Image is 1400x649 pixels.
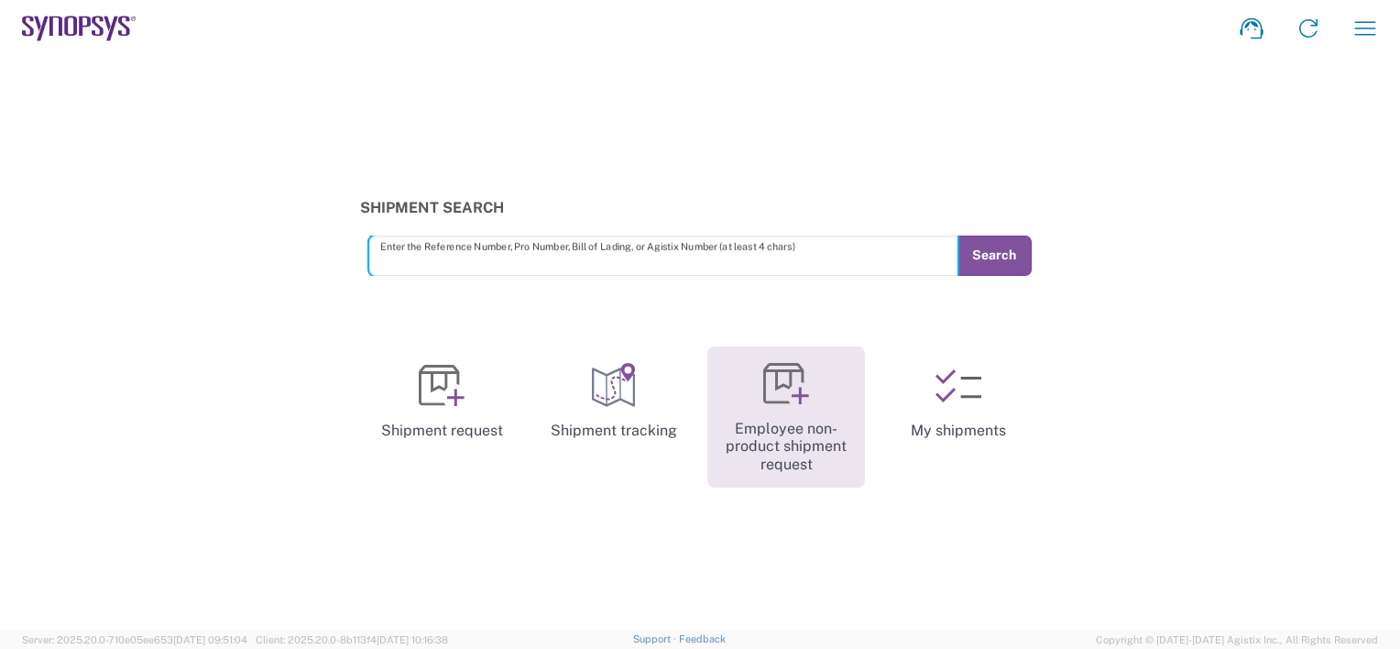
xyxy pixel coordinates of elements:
[880,346,1037,456] a: My shipments
[360,199,1041,216] h3: Shipment Search
[22,634,247,645] span: Server: 2025.20.0-710e05ee653
[707,346,865,489] a: Employee non-product shipment request
[1096,632,1378,648] span: Copyright © [DATE]-[DATE] Agistix Inc., All Rights Reserved
[633,633,679,644] a: Support
[679,633,726,644] a: Feedback
[363,346,520,456] a: Shipment request
[256,634,448,645] span: Client: 2025.20.0-8b113f4
[957,236,1032,276] button: Search
[535,346,693,456] a: Shipment tracking
[377,634,448,645] span: [DATE] 10:16:38
[173,634,247,645] span: [DATE] 09:51:04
